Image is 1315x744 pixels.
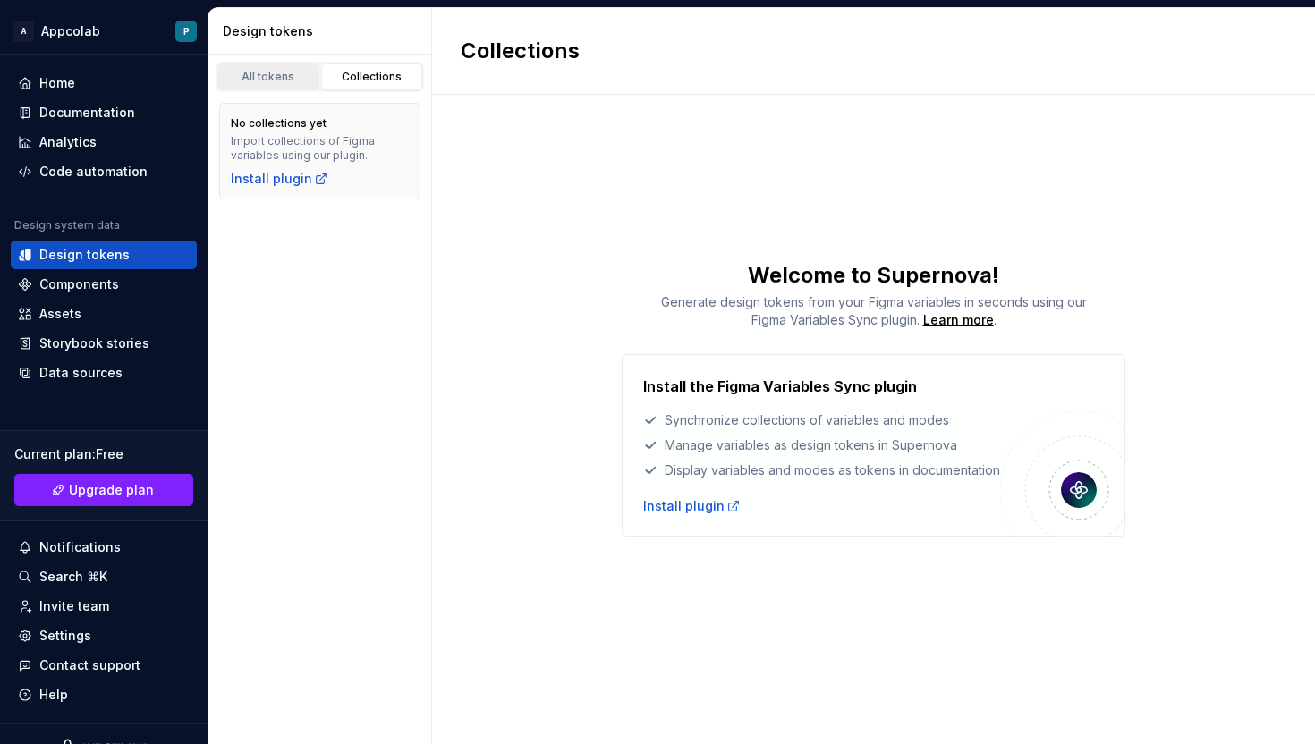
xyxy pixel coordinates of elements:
[11,329,197,358] a: Storybook stories
[923,311,994,329] a: Learn more
[11,157,197,186] a: Code automation
[39,597,109,615] div: Invite team
[11,241,197,269] a: Design tokens
[39,305,81,323] div: Assets
[643,497,741,515] a: Install plugin
[69,481,154,499] span: Upgrade plan
[643,436,1000,454] div: Manage variables as design tokens in Supernova
[231,116,327,131] div: No collections yet
[11,651,197,680] button: Contact support
[11,98,197,127] a: Documentation
[11,562,197,591] button: Search ⌘K
[223,22,424,40] div: Design tokens
[39,275,119,293] div: Components
[11,69,197,97] a: Home
[39,364,123,382] div: Data sources
[39,104,135,122] div: Documentation
[11,128,197,156] a: Analytics
[11,270,197,299] a: Components
[39,334,149,352] div: Storybook stories
[11,681,197,709] button: Help
[643,411,1000,429] div: Synchronize collections of variables and modes
[39,627,91,645] div: Settings
[39,246,130,264] div: Design tokens
[39,133,97,151] div: Analytics
[224,70,313,84] div: All tokens
[11,621,197,650] a: Settings
[41,22,100,40] div: Appcolab
[231,170,328,188] a: Install plugin
[39,686,68,704] div: Help
[13,21,34,42] div: A
[39,656,140,674] div: Contact support
[661,294,1087,327] span: Generate design tokens from your Figma variables in seconds using our Figma Variables Sync plugin. .
[39,568,107,586] div: Search ⌘K
[14,474,193,506] a: Upgrade plan
[643,376,917,397] h4: Install the Figma Variables Sync plugin
[11,359,197,387] a: Data sources
[327,70,417,84] div: Collections
[39,538,121,556] div: Notifications
[39,74,75,92] div: Home
[39,163,148,181] div: Code automation
[11,533,197,562] button: Notifications
[11,300,197,328] a: Assets
[461,37,580,65] h2: Collections
[231,134,409,163] div: Import collections of Figma variables using our plugin.
[4,12,204,50] button: AAppcolabP
[643,261,1104,290] div: Welcome to Supernova!
[14,218,120,232] div: Design system data
[11,592,197,621] a: Invite team
[643,461,1000,479] div: Display variables and modes as tokens in documentation
[183,24,190,38] div: P
[14,445,193,463] div: Current plan : Free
